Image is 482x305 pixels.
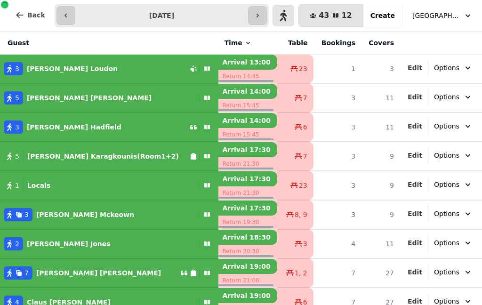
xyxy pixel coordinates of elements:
span: Create [370,12,395,19]
span: 3 [15,122,19,132]
p: Arrival 18:30 [218,230,277,245]
span: 5 [15,93,19,103]
p: Return 19:30 [218,216,277,229]
span: 3 [15,64,19,73]
span: 23 [299,181,307,190]
button: Create [363,4,402,27]
span: Edit [408,181,422,188]
button: Options [428,205,478,222]
p: [PERSON_NAME] Jones [27,239,111,249]
button: Options [428,147,478,164]
td: 4 [313,229,361,258]
button: Options [428,88,478,105]
button: Time [224,38,251,48]
span: 7 [24,268,29,278]
p: Arrival 17:30 [218,142,277,157]
td: 11 [361,83,400,112]
p: Return 14:45 [218,70,277,83]
span: 43 [319,12,329,19]
p: Arrival 13:00 [218,55,277,70]
span: 23 [299,64,307,73]
p: [PERSON_NAME] Loudon [27,64,118,73]
th: Bookings [313,32,361,55]
button: Edit [408,209,422,218]
span: Edit [408,123,422,129]
span: Edit [408,269,422,275]
td: 9 [361,171,400,200]
td: 3 [313,142,361,171]
th: Covers [361,32,400,55]
td: 3 [361,55,400,84]
button: Edit [408,267,422,277]
span: Time [224,38,242,48]
span: Edit [408,152,422,159]
span: 8, 9 [295,210,307,219]
td: 11 [361,229,400,258]
button: Edit [408,63,422,72]
span: Options [434,238,459,248]
button: Edit [408,92,422,102]
th: Table [277,32,313,55]
button: Edit [408,180,422,189]
button: Options [428,118,478,135]
span: Edit [408,240,422,246]
button: Options [428,264,478,281]
p: [PERSON_NAME] Karagkounis(Room1+2) [27,152,179,161]
button: [GEOGRAPHIC_DATA] [407,7,478,24]
td: 9 [361,200,400,229]
span: Options [434,121,459,131]
td: 7 [313,258,361,288]
p: [PERSON_NAME] [PERSON_NAME] [36,268,161,278]
span: 5 [15,152,19,161]
p: Return 21:30 [218,186,277,200]
span: 2 [15,239,19,249]
p: Arrival 19:00 [218,259,277,274]
td: 27 [361,258,400,288]
button: Options [428,234,478,251]
button: 4312 [298,4,363,27]
p: Arrival 17:30 [218,171,277,186]
span: 3 [24,210,29,219]
span: Back [27,12,45,18]
span: 12 [341,12,352,19]
span: 1, 2 [295,268,307,278]
p: [PERSON_NAME] Hadfield [27,122,121,132]
p: Return 21:00 [218,274,277,287]
span: Edit [408,94,422,100]
p: Arrival 14:00 [218,113,277,128]
span: Edit [408,298,422,305]
td: 3 [313,112,361,142]
p: Return 15:45 [218,128,277,141]
td: 3 [313,83,361,112]
span: 7 [303,152,307,161]
p: [PERSON_NAME] [PERSON_NAME] [27,93,152,103]
span: Edit [408,210,422,217]
span: [GEOGRAPHIC_DATA] [412,11,459,20]
span: Options [434,92,459,102]
span: 1 [15,181,19,190]
td: 3 [313,200,361,229]
td: 1 [313,55,361,84]
p: [PERSON_NAME] Mckeown [36,210,134,219]
button: Options [428,59,478,76]
button: Edit [408,238,422,248]
span: Options [434,180,459,189]
span: 3 [303,239,307,249]
button: Back [8,4,53,26]
span: 6 [303,122,307,132]
span: Options [434,151,459,160]
p: Arrival 14:00 [218,84,277,99]
td: 3 [313,171,361,200]
td: 9 [361,142,400,171]
p: Arrival 17:30 [218,201,277,216]
span: Options [434,63,459,72]
button: Edit [408,121,422,131]
p: Return 15:45 [218,99,277,112]
p: Arrival 19:00 [218,288,277,303]
p: Return 20:30 [218,245,277,258]
button: Edit [408,151,422,160]
span: Options [434,267,459,277]
td: 11 [361,112,400,142]
button: Options [428,176,478,193]
span: Edit [408,64,422,71]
